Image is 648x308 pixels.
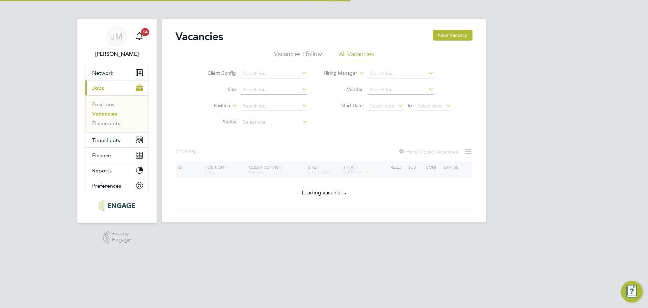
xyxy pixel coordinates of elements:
a: 14 [133,26,146,47]
a: Powered byEngage [103,231,131,244]
label: Hiring Manager [318,70,357,77]
label: Status [197,119,236,125]
a: Positions [92,101,114,108]
span: JM [111,32,123,41]
button: New Vacancy [433,30,473,41]
span: Engage [112,237,131,243]
li: Vacancies I follow [274,50,322,62]
a: Placements [92,120,120,126]
input: Search for... [241,85,307,95]
h2: Vacancies [175,30,223,43]
label: Site [197,86,236,92]
img: xede-logo-retina.png [99,200,135,211]
span: Finance [92,152,111,159]
nav: Main navigation [77,19,157,223]
button: Preferences [85,178,148,193]
a: JM[PERSON_NAME] [85,26,148,58]
span: ... [196,147,200,154]
span: Jasmine Mills [85,50,148,58]
label: Vendor [324,86,363,92]
input: Search for... [241,101,307,111]
div: Jobs [85,95,148,132]
a: Vacancies [92,111,117,117]
input: Search for... [368,85,434,95]
div: Showing [175,147,202,155]
a: Go to home page [85,200,148,211]
span: Powered by [112,231,131,237]
span: Jobs [92,85,104,91]
span: 14 [141,28,149,36]
span: Select date [370,103,394,109]
button: Timesheets [85,133,148,147]
span: Select date [417,103,442,109]
button: Reports [85,163,148,178]
button: Jobs [85,80,148,95]
button: Engage Resource Center [621,281,643,303]
li: All Vacancies [339,50,374,62]
label: Start Date [324,102,363,109]
span: Preferences [92,183,121,189]
input: Search for... [241,69,307,78]
button: Finance [85,148,148,163]
button: Network [85,65,148,80]
label: Position [191,102,230,109]
input: Search for... [368,69,434,78]
label: Client Config [197,70,236,76]
span: To [405,101,414,110]
span: Network [92,70,113,76]
label: Hide Closed Vacancies [398,148,458,155]
input: Select one [241,118,307,127]
span: Reports [92,167,112,174]
span: Timesheets [92,137,120,143]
